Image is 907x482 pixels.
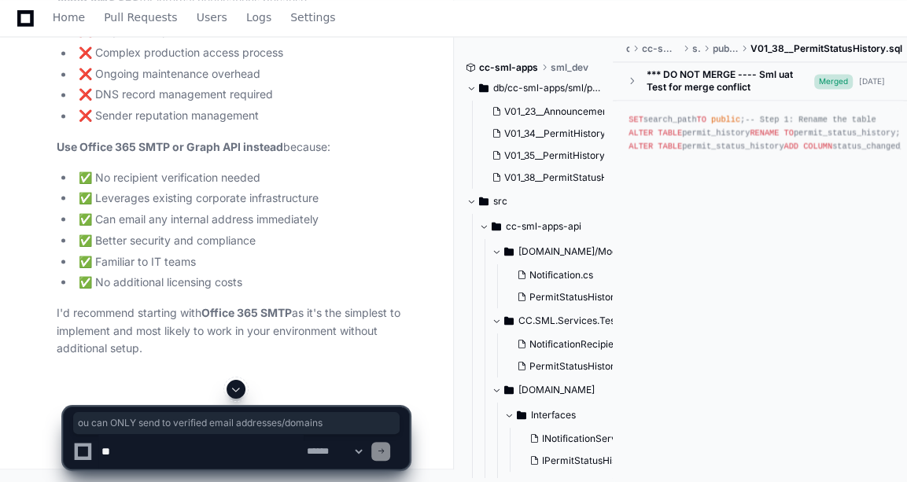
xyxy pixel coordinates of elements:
span: sml_dev [551,61,588,74]
span: [DOMAIN_NAME]/Models [518,245,627,258]
li: ✅ No recipient verification needed [74,168,409,186]
span: TABLE [658,128,682,138]
li: ✅ Leverages existing corporate infrastructure [74,189,409,207]
span: V01_38__PermitStatusHistory.sql [504,171,647,184]
span: TO [784,128,794,138]
span: -- Step 1: Rename the table [745,115,876,124]
span: Settings [290,13,335,22]
button: [DOMAIN_NAME]/Models [492,239,627,264]
span: public-all [713,42,738,55]
div: search_path ; permit_history permit_status_history; permit_status_history status_changed_dt timez... [629,113,891,153]
span: V01_23__AnnouncementsAndNotifications.sql [504,105,704,118]
button: V01_34__PermitHistory.sql [485,123,605,145]
button: src [466,189,602,214]
strong: Office 365 SMTP [201,305,292,318]
span: ALTER [629,128,653,138]
span: PermitStatusHistory.cs [529,291,632,304]
button: V01_35__PermitHistoryGrants.sql [485,145,605,167]
span: db [625,42,629,55]
span: sml [692,42,700,55]
span: NotificationRecipientServiceTests.cs [529,338,692,351]
li: ❌ Ongoing maintenance overhead [74,65,409,83]
span: Logs [246,13,271,22]
span: ou can ONLY send to verified email addresses/domains [78,417,395,429]
li: ✅ No additional licensing costs [74,273,409,291]
span: COLUMN [803,142,832,151]
button: db/cc-sml-apps/sml/public-all [466,75,602,101]
button: [DOMAIN_NAME] [492,377,627,403]
div: [DATE] [859,75,885,87]
li: ❌ Complex production access process [74,44,409,62]
span: Merged [814,74,853,89]
span: PermitStatusHistoryServiceTests.cs [529,360,690,373]
span: public [711,115,740,124]
button: PermitStatusHistory.cs [511,286,630,308]
svg: Directory [479,79,489,98]
span: ADD [784,142,798,151]
li: ✅ Familiar to IT teams [74,252,409,270]
span: CC.SML.Services.Tests/Services [518,315,627,327]
span: cc-sml-apps [642,42,680,55]
span: SET [629,115,643,124]
span: Pull Requests [104,13,177,22]
span: ALTER [629,142,653,151]
li: ❌ Sender reputation management [74,107,409,125]
button: PermitStatusHistoryServiceTests.cs [511,355,630,377]
p: because: [57,138,409,156]
button: NotificationRecipientServiceTests.cs [511,333,630,355]
strong: Use Office 365 SMTP or Graph API instead [57,139,283,153]
span: V01_35__PermitHistoryGrants.sql [504,149,650,162]
span: Home [53,13,85,22]
span: db/cc-sml-apps/sml/public-all [493,82,602,94]
svg: Directory [479,192,489,211]
div: *** DO NOT MERGE ---- Sml uat Test for merge conflict [646,68,814,94]
span: Notification.cs [529,269,593,281]
span: V01_38__PermitStatusHistory.sql [750,42,902,55]
span: src [493,195,507,208]
span: Users [197,13,227,22]
button: cc-sml-apps-api [479,214,614,239]
svg: Directory [504,242,514,261]
span: cc-sml-apps-api [506,220,581,233]
button: V01_38__PermitStatusHistory.sql [485,167,605,189]
span: TABLE [658,142,682,151]
span: V01_34__PermitHistory.sql [504,127,620,140]
li: ❌ DNS record management required [74,86,409,104]
li: ✅ Can email any internal address immediately [74,210,409,228]
svg: Directory [492,217,501,236]
p: I'd recommend starting with as it's the simplest to implement and most likely to work in your env... [57,304,409,357]
button: Notification.cs [511,264,630,286]
span: TO [697,115,706,124]
span: cc-sml-apps [479,61,538,74]
svg: Directory [504,311,514,330]
button: CC.SML.Services.Tests/Services [492,308,627,333]
button: V01_23__AnnouncementsAndNotifications.sql [485,101,605,123]
li: ✅ Better security and compliance [74,231,409,249]
span: RENAME [750,128,779,138]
